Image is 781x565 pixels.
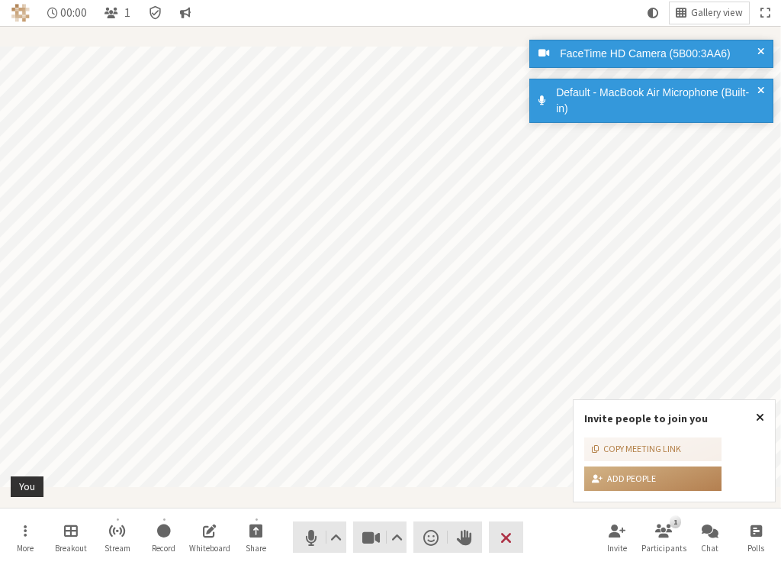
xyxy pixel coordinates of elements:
span: 00:00 [60,6,87,19]
button: Open menu [4,517,47,558]
button: Audio settings [326,521,346,553]
div: Timer [41,2,94,24]
button: Open participant list [642,517,685,558]
span: More [17,544,34,553]
button: Fullscreen [754,2,776,24]
div: Copy meeting link [592,442,681,456]
button: Conversation [174,2,197,24]
span: Chat [701,544,718,553]
button: Change layout [670,2,749,24]
span: Participants [641,544,686,553]
button: Open poll [734,517,777,558]
button: Manage Breakout Rooms [50,517,92,558]
button: Video setting [387,521,406,553]
button: Start recording [143,517,185,558]
span: Polls [747,544,764,553]
div: Default - MacBook Air Microphone (Built-in) [551,85,763,117]
button: Using system theme [641,2,664,24]
button: Mute (⌘+Shift+A) [293,521,346,553]
button: Open shared whiteboard [188,517,231,558]
div: You [14,479,40,495]
button: Send a reaction [413,521,448,553]
div: Meeting details Encryption enabled [142,2,169,24]
button: Close popover [745,400,775,435]
button: Copy meeting link [584,437,722,462]
button: End or leave meeting [489,521,523,553]
span: 1 [124,6,130,19]
button: Raise hand [448,521,482,553]
img: Iotum [11,4,30,22]
span: Share [246,544,266,553]
span: Gallery view [691,8,743,19]
button: Open participant list [98,2,137,24]
div: 1 [670,515,681,528]
button: Start sharing [235,517,278,558]
span: Whiteboard [189,544,230,553]
button: Add people [584,467,722,491]
span: Breakout [55,544,87,553]
label: Invite people to join you [584,412,708,425]
button: Invite participants (⌘+Shift+I) [596,517,638,558]
span: Stream [104,544,130,553]
span: Invite [607,544,627,553]
button: Open chat [689,517,731,558]
div: FaceTime HD Camera (5B00:3AA6) [554,46,763,62]
button: Stop video (⌘+Shift+V) [353,521,407,553]
span: Record [152,544,175,553]
button: Start streaming [96,517,139,558]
